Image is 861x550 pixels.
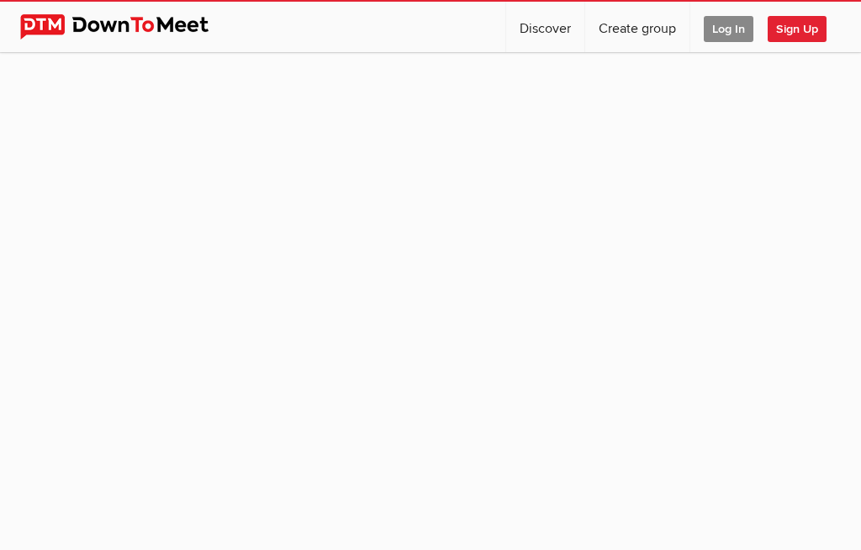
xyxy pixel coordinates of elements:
[704,16,753,42] span: Log In
[20,14,235,40] img: DownToMeet
[690,2,767,52] a: Log In
[585,2,689,52] a: Create group
[768,16,827,42] span: Sign Up
[768,2,840,52] a: Sign Up
[506,2,584,52] a: Discover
